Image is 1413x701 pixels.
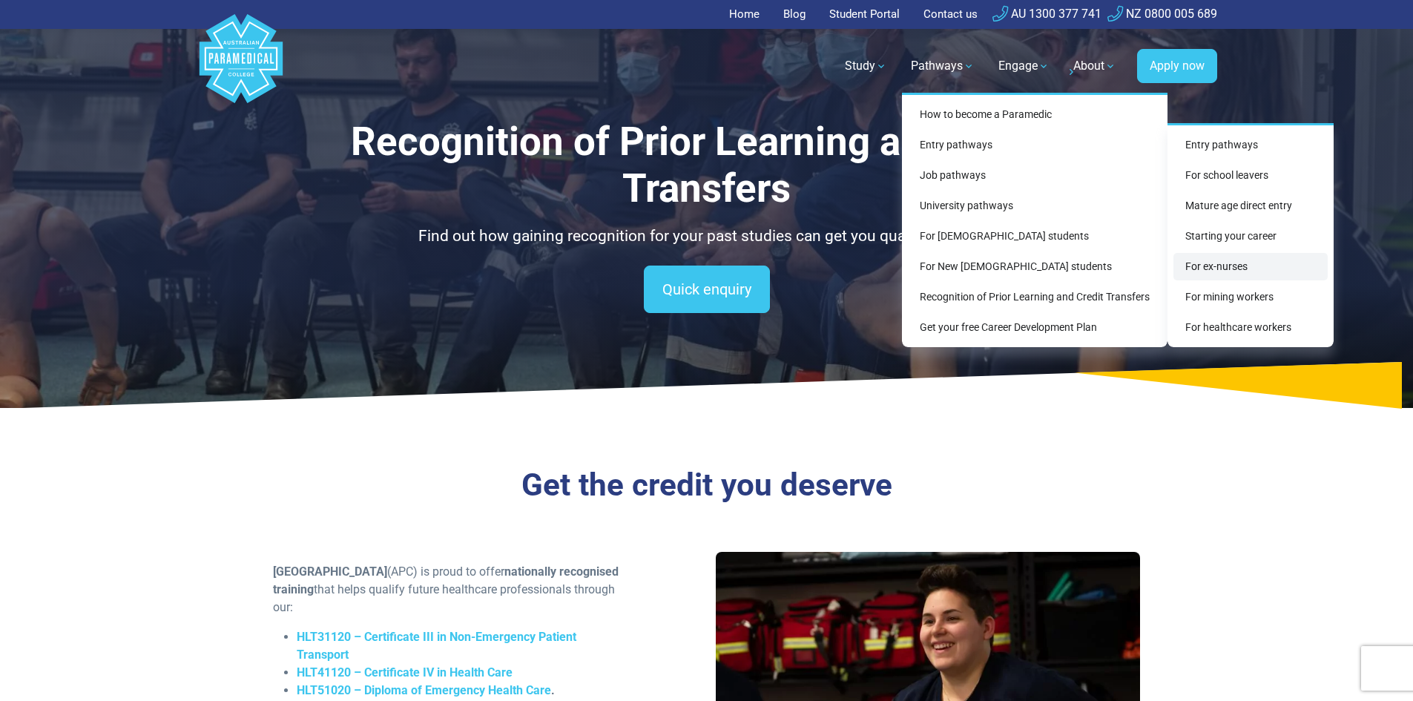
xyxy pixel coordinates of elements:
[1173,131,1328,159] a: Entry pathways
[908,283,1162,311] a: Recognition of Prior Learning and Credit Transfers
[1107,7,1217,21] a: NZ 0800 005 689
[908,192,1162,220] a: University pathways
[273,582,615,614] span: that helps qualify future healthcare professionals through our:
[1064,45,1125,87] a: About
[551,683,555,697] span: .
[908,162,1162,189] a: Job pathways
[908,101,1162,128] a: How to become a Paramedic
[1173,314,1328,341] a: For healthcare workers
[273,225,1141,249] p: Find out how gaining recognition for your past studies can get you qualified sooner.
[908,223,1162,250] a: For [DEMOGRAPHIC_DATA] students
[1173,162,1328,189] a: For school leavers
[297,683,551,697] a: HLT51020 – Diploma of Emergency Health Care
[644,266,770,313] a: Quick enquiry
[989,45,1058,87] a: Engage
[273,467,1141,504] h3: Get the credit you deserve
[1173,253,1328,280] a: For ex-nurses
[992,7,1101,21] a: AU 1300 377 741
[836,45,896,87] a: Study
[387,565,504,579] span: (APC) is proud to offer
[1173,192,1328,220] a: Mature age direct entry
[273,565,387,579] span: [GEOGRAPHIC_DATA]
[902,45,984,87] a: Pathways
[902,93,1167,347] div: Pathways
[908,314,1162,341] a: Get your free Career Development Plan
[908,253,1162,280] a: For New [DEMOGRAPHIC_DATA] students
[297,630,576,662] a: HLT31120 – Certificate III in Non-Emergency Patient Transport
[197,29,286,104] a: Australian Paramedical College
[1167,123,1334,347] div: Entry pathways
[273,119,1141,213] h1: Recognition of Prior Learning and Credit Transfers
[297,665,513,679] a: HLT41120 – Certificate IV in Health Care
[1137,49,1217,83] a: Apply now
[1173,283,1328,311] a: For mining workers
[908,131,1162,159] a: Entry pathways
[1173,223,1328,250] a: Starting your career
